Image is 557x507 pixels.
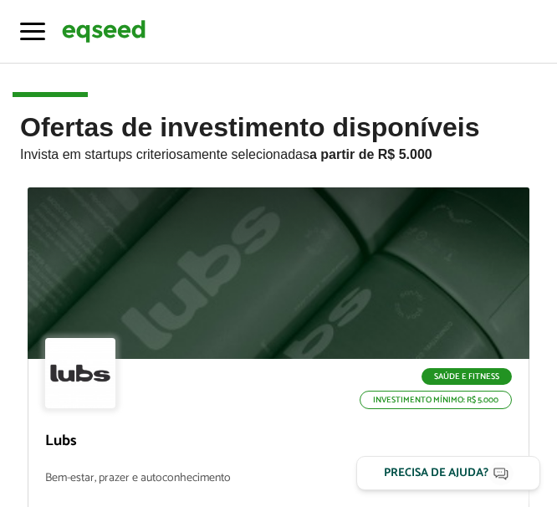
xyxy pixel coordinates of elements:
p: Invista em startups criteriosamente selecionadas [20,142,537,162]
img: EqSeed [62,18,146,45]
p: Saúde e Fitness [422,368,512,385]
p: Lubs [45,433,512,451]
p: Investimento mínimo: R$ 5.000 [360,391,512,409]
h2: Ofertas de investimento disponíveis [20,113,537,187]
strong: a partir de R$ 5.000 [309,147,432,161]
